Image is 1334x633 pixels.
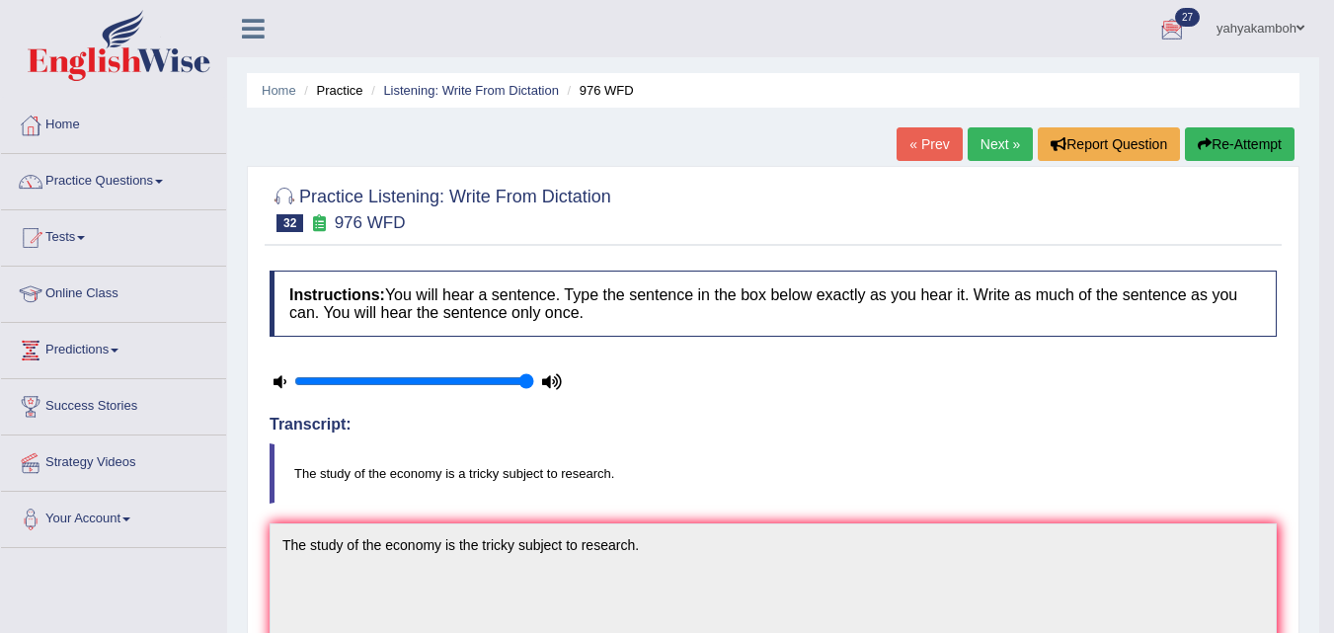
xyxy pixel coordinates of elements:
span: 32 [276,214,303,232]
small: Exam occurring question [308,214,329,233]
a: Next » [968,127,1033,161]
h2: Practice Listening: Write From Dictation [270,183,611,232]
a: Strategy Videos [1,435,226,485]
button: Re-Attempt [1185,127,1295,161]
h4: Transcript: [270,416,1277,434]
li: Practice [299,81,362,100]
button: Report Question [1038,127,1180,161]
b: Instructions: [289,286,385,303]
a: Practice Questions [1,154,226,203]
a: Listening: Write From Dictation [383,83,559,98]
a: Tests [1,210,226,260]
small: 976 WFD [335,213,406,232]
a: Home [262,83,296,98]
li: 976 WFD [563,81,634,100]
a: Predictions [1,323,226,372]
span: 27 [1175,8,1200,27]
a: Success Stories [1,379,226,429]
a: Your Account [1,492,226,541]
a: « Prev [897,127,962,161]
blockquote: The study of the economy is a tricky subject to research. [270,443,1277,504]
a: Home [1,98,226,147]
a: Online Class [1,267,226,316]
h4: You will hear a sentence. Type the sentence in the box below exactly as you hear it. Write as muc... [270,271,1277,337]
